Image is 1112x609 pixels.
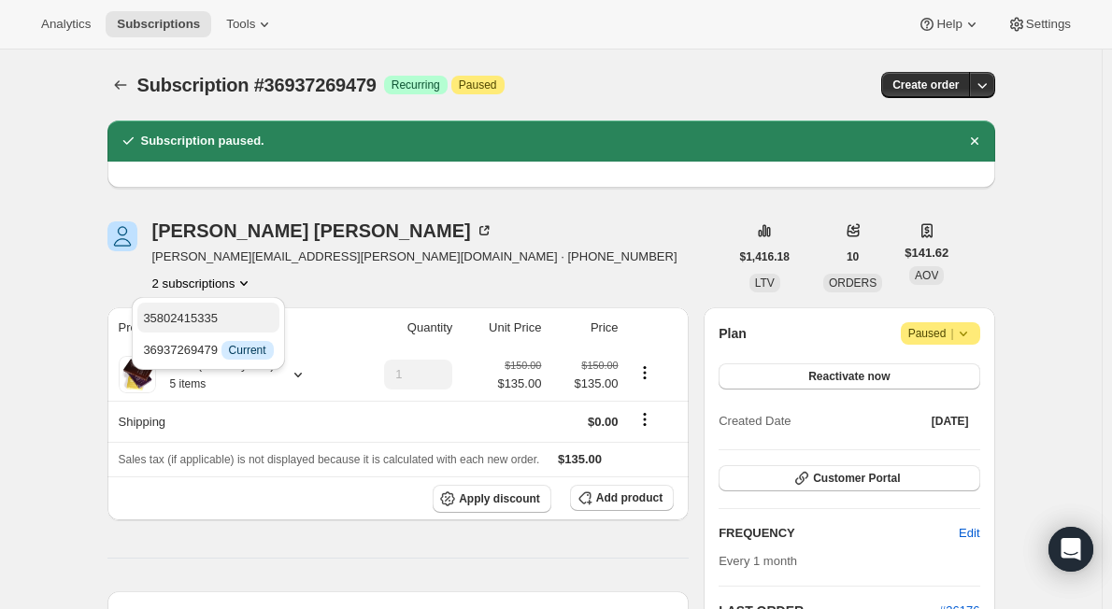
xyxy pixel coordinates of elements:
[630,362,660,383] button: Product actions
[392,78,440,92] span: Recurring
[107,307,348,348] th: Product
[107,72,134,98] button: Subscriptions
[1048,527,1093,572] div: Open Intercom Messenger
[948,518,991,548] button: Edit
[719,363,979,389] button: Reactivate now
[835,244,870,270] button: 10
[459,491,540,506] span: Apply discount
[808,369,890,384] span: Reactivate now
[117,17,200,32] span: Subscriptions
[558,452,602,466] span: $135.00
[119,356,156,393] img: product img
[1026,17,1071,32] span: Settings
[547,307,623,348] th: Price
[141,132,264,150] h2: Subscription paused.
[107,401,348,442] th: Shipping
[119,453,540,466] span: Sales tax (if applicable) is not displayed because it is calculated with each new order.
[348,307,458,348] th: Quantity
[996,11,1082,37] button: Settings
[581,360,618,371] small: $150.00
[152,274,254,292] button: Product actions
[570,485,674,511] button: Add product
[459,78,497,92] span: Paused
[740,249,790,264] span: $1,416.18
[920,408,980,434] button: [DATE]
[908,324,973,343] span: Paused
[226,17,255,32] span: Tools
[950,326,953,341] span: |
[505,360,541,371] small: $150.00
[152,221,493,240] div: [PERSON_NAME] [PERSON_NAME]
[137,75,377,95] span: Subscription #36937269479
[962,128,988,154] button: Dismiss notification
[229,343,266,358] span: Current
[813,471,900,486] span: Customer Portal
[596,490,663,505] span: Add product
[433,485,551,513] button: Apply discount
[41,17,91,32] span: Analytics
[152,248,677,266] span: [PERSON_NAME][EMAIL_ADDRESS][PERSON_NAME][DOMAIN_NAME] · [PHONE_NUMBER]
[215,11,285,37] button: Tools
[588,415,619,429] span: $0.00
[905,244,948,262] span: $141.62
[106,11,211,37] button: Subscriptions
[143,343,273,357] span: 36937269479
[729,244,801,270] button: $1,416.18
[906,11,991,37] button: Help
[936,17,962,32] span: Help
[881,72,970,98] button: Create order
[719,324,747,343] h2: Plan
[847,249,859,264] span: 10
[137,334,278,364] button: 36937269479 InfoCurrent
[892,78,959,92] span: Create order
[932,414,969,429] span: [DATE]
[959,524,979,543] span: Edit
[458,307,547,348] th: Unit Price
[829,276,877,290] span: ORDERS
[137,303,278,333] button: 35802415335
[719,554,797,568] span: Every 1 month
[630,409,660,430] button: Shipping actions
[30,11,102,37] button: Analytics
[107,221,137,251] span: Stacey Skoff
[915,269,938,282] span: AOV
[143,311,218,325] span: 35802415335
[755,276,775,290] span: LTV
[719,465,979,491] button: Customer Portal
[552,375,618,393] span: $135.00
[719,412,791,431] span: Created Date
[497,375,541,393] span: $135.00
[719,524,959,543] h2: FREQUENCY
